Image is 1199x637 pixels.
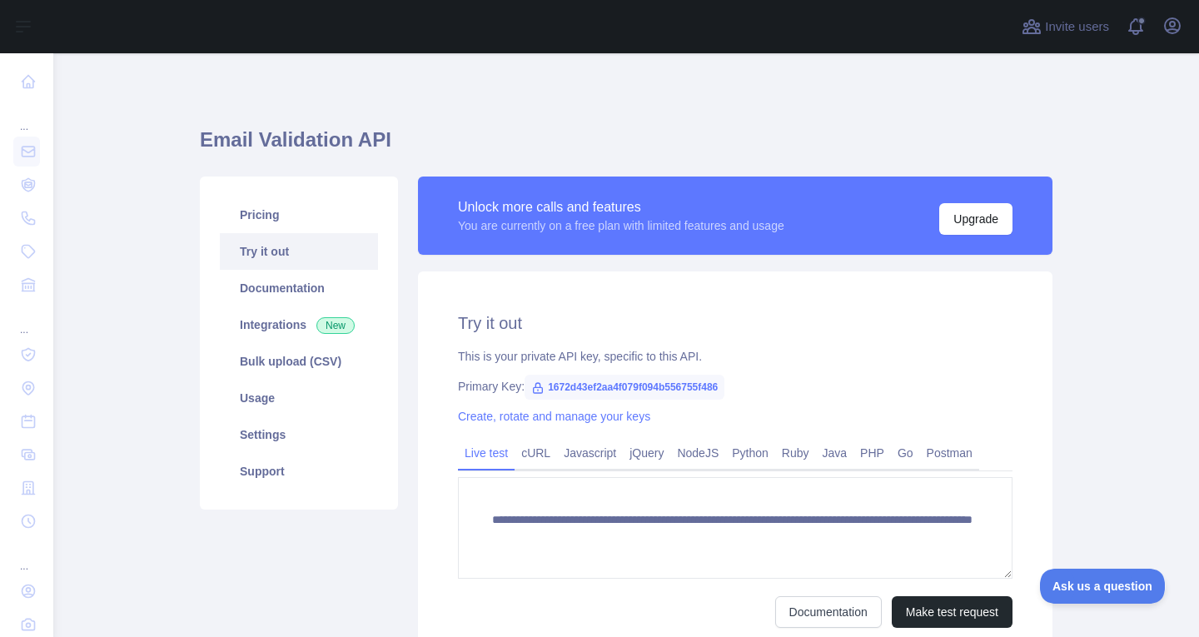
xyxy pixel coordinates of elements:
a: Integrations New [220,306,378,343]
a: Documentation [220,270,378,306]
a: Bulk upload (CSV) [220,343,378,380]
span: New [316,317,355,334]
button: Make test request [892,596,1012,628]
div: ... [13,540,40,573]
a: NodeJS [670,440,725,466]
div: This is your private API key, specific to this API. [458,348,1012,365]
h2: Try it out [458,311,1012,335]
span: Invite users [1045,17,1109,37]
a: jQuery [623,440,670,466]
a: Try it out [220,233,378,270]
span: 1672d43ef2aa4f079f094b556755f486 [525,375,724,400]
a: Javascript [557,440,623,466]
a: Create, rotate and manage your keys [458,410,650,423]
h1: Email Validation API [200,127,1052,167]
a: cURL [515,440,557,466]
div: Unlock more calls and features [458,197,784,217]
button: Upgrade [939,203,1012,235]
a: Python [725,440,775,466]
a: Postman [920,440,979,466]
a: Ruby [775,440,816,466]
a: Settings [220,416,378,453]
a: PHP [853,440,891,466]
div: ... [13,303,40,336]
a: Java [816,440,854,466]
a: Live test [458,440,515,466]
button: Invite users [1018,13,1112,40]
div: You are currently on a free plan with limited features and usage [458,217,784,234]
a: Documentation [775,596,882,628]
a: Usage [220,380,378,416]
a: Pricing [220,197,378,233]
a: Support [220,453,378,490]
div: Primary Key: [458,378,1012,395]
div: ... [13,100,40,133]
iframe: Toggle Customer Support [1040,569,1166,604]
a: Go [891,440,920,466]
